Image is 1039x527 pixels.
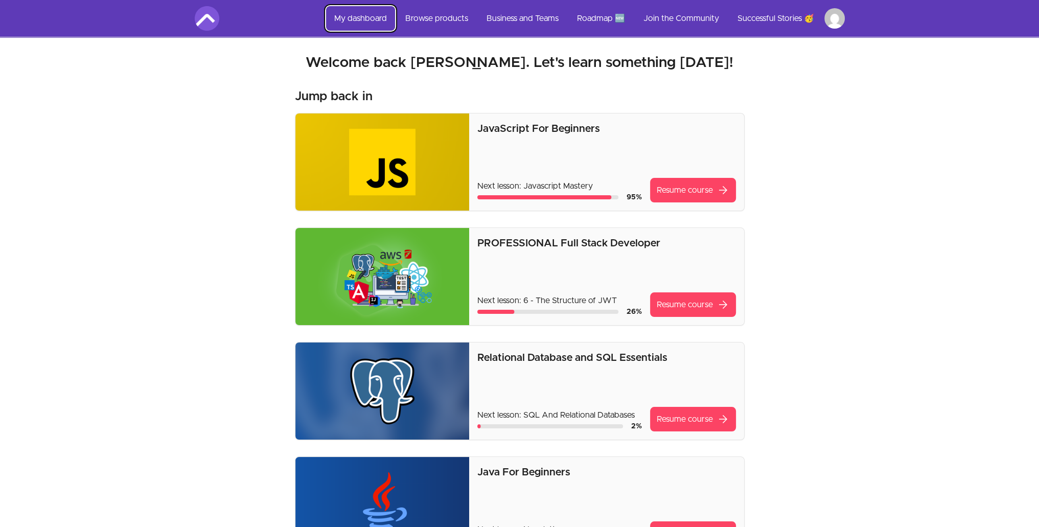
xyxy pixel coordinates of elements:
span: arrow_forward [717,184,729,196]
a: Resume coursearrow_forward [650,178,736,202]
div: Course progress [477,310,618,314]
img: Product image for JavaScript For Beginners [295,113,470,211]
div: Course progress [477,195,618,199]
span: 26 % [627,308,642,315]
span: arrow_forward [717,299,729,311]
span: 95 % [627,194,642,201]
p: PROFESSIONAL Full Stack Developer [477,236,735,250]
a: My dashboard [326,6,395,31]
p: JavaScript For Beginners [477,122,735,136]
img: Product image for Relational Database and SQL Essentials [295,342,470,440]
div: Course progress [477,424,622,428]
img: Profile image for Abdelhadi ZIANE [824,8,845,29]
h2: Welcome back [PERSON_NAME]. Let's learn something [DATE]! [195,54,845,72]
a: Roadmap 🆕 [569,6,633,31]
img: Amigoscode logo [195,6,219,31]
p: Next lesson: 6 - The Structure of JWT [477,294,641,307]
h3: Jump back in [295,88,373,105]
a: Successful Stories 🥳 [729,6,822,31]
a: Browse products [397,6,476,31]
span: arrow_forward [717,413,729,425]
a: Join the Community [635,6,727,31]
a: Resume coursearrow_forward [650,407,736,431]
p: Next lesson: Javascript Mastery [477,180,641,192]
p: Next lesson: SQL And Relational Databases [477,409,641,421]
p: Java For Beginners [477,465,735,479]
nav: Main [326,6,845,31]
a: Resume coursearrow_forward [650,292,736,317]
span: 2 % [631,423,642,430]
img: Product image for PROFESSIONAL Full Stack Developer [295,228,470,325]
a: Business and Teams [478,6,567,31]
p: Relational Database and SQL Essentials [477,351,735,365]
